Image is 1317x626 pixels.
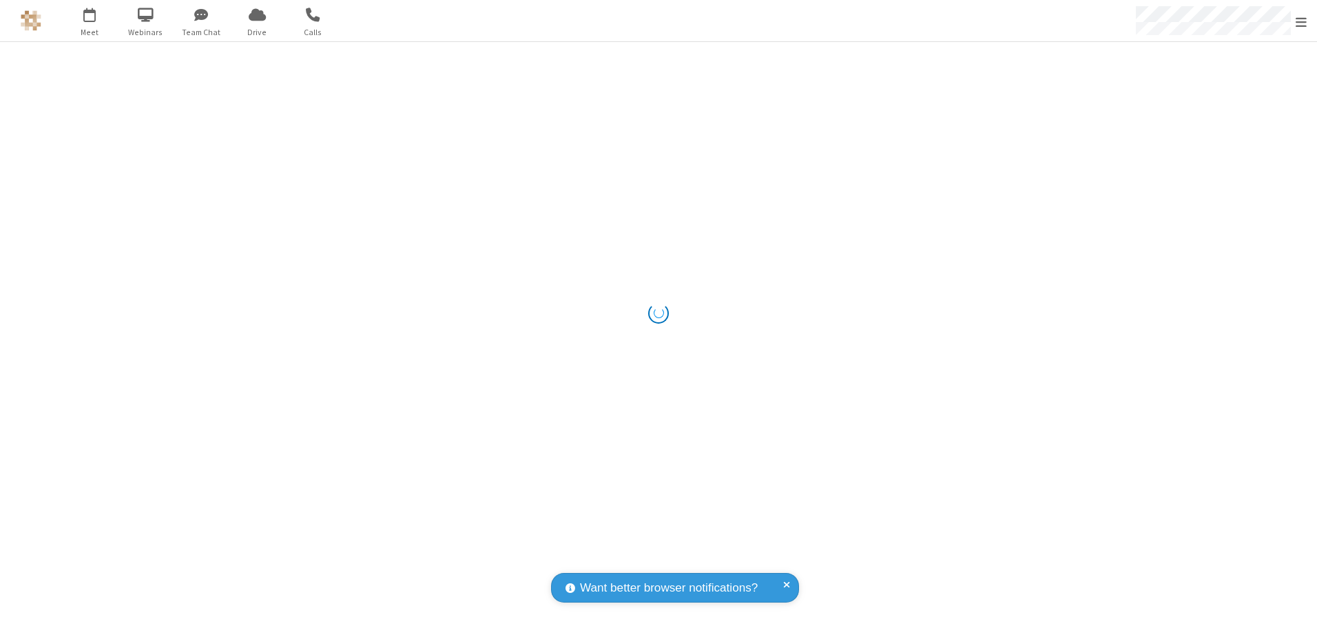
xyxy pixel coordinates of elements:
[287,26,339,39] span: Calls
[21,10,41,31] img: QA Selenium DO NOT DELETE OR CHANGE
[580,579,758,597] span: Want better browser notifications?
[176,26,227,39] span: Team Chat
[64,26,116,39] span: Meet
[231,26,283,39] span: Drive
[120,26,172,39] span: Webinars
